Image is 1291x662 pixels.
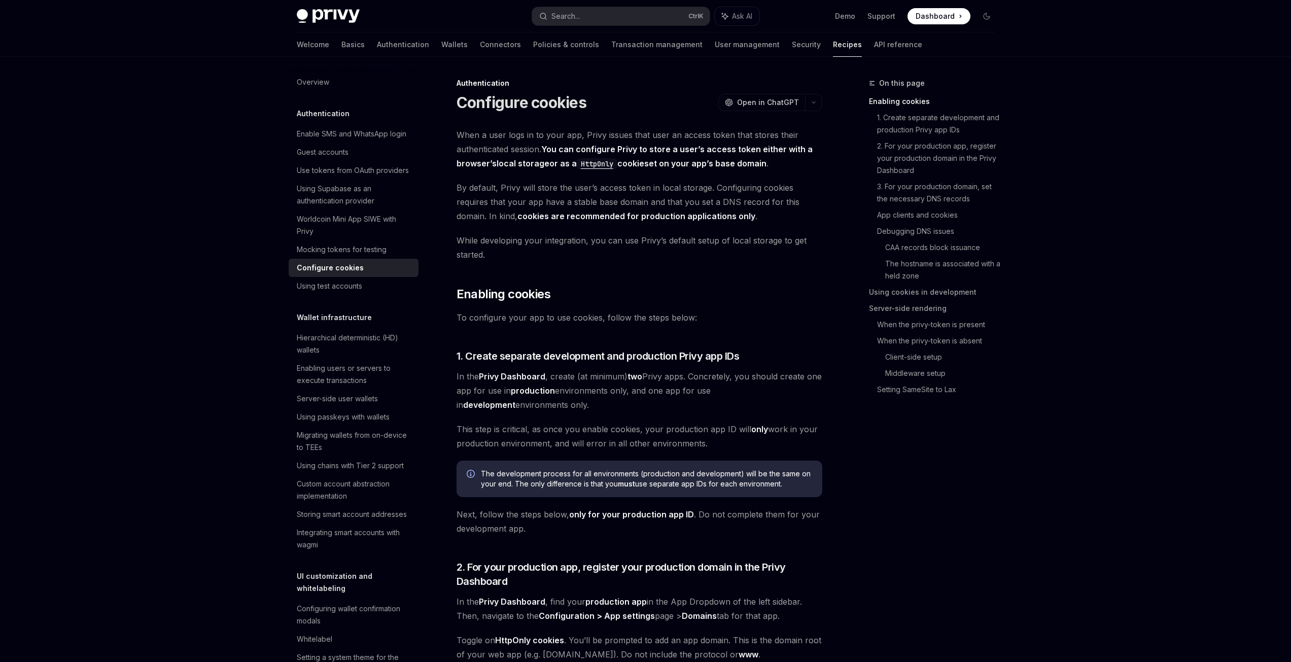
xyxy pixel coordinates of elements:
[289,210,418,240] a: Worldcoin Mini App SIWE with Privy
[289,180,418,210] a: Using Supabase as an authentication provider
[874,32,922,57] a: API reference
[457,595,822,623] span: In the , find your in the App Dropdown of the left sidebar. Then, navigate to the page > tab for ...
[879,77,925,89] span: On this page
[297,183,412,207] div: Using Supabase as an authentication provider
[297,411,390,423] div: Using passkeys with wallets
[877,110,1003,138] a: 1. Create separate development and production Privy app IDs
[479,371,545,381] strong: Privy Dashboard
[289,630,418,648] a: Whitelabel
[297,108,350,120] h5: Authentication
[869,93,1003,110] a: Enabling cookies
[289,125,418,143] a: Enable SMS and WhatsApp login
[916,11,955,21] span: Dashboard
[297,243,387,256] div: Mocking tokens for testing
[289,600,418,630] a: Configuring wallet confirmation modals
[289,259,418,277] a: Configure cookies
[885,256,1003,284] a: The hostname is associated with a held zone
[297,32,329,57] a: Welcome
[297,9,360,23] img: dark logo
[885,365,1003,381] a: Middleware setup
[792,32,821,57] a: Security
[457,369,822,412] span: In the , create (at minimum) Privy apps. Concretely, you should create one app for use in environ...
[297,146,348,158] div: Guest accounts
[877,179,1003,207] a: 3. For your production domain, set the necessary DNS records
[457,78,822,88] div: Authentication
[715,7,759,25] button: Ask AI
[877,223,1003,239] a: Debugging DNS issues
[457,422,822,450] span: This step is critical, as once you enable cookies, your production app ID will work in your produ...
[479,371,545,382] a: Privy Dashboard
[289,277,418,295] a: Using test accounts
[979,8,995,24] button: Toggle dark mode
[289,161,418,180] a: Use tokens from OAuth providers
[289,524,418,554] a: Integrating smart accounts with wagmi
[511,386,555,396] strong: production
[867,11,895,21] a: Support
[833,32,862,57] a: Recipes
[533,32,599,57] a: Policies & controls
[457,181,822,223] span: By default, Privy will store the user’s access token in local storage. Configuring cookies requir...
[457,93,586,112] h1: Configure cookies
[289,426,418,457] a: Migrating wallets from on-device to TEEs
[885,349,1003,365] a: Client-side setup
[611,32,703,57] a: Transaction management
[297,262,364,274] div: Configure cookies
[297,460,404,472] div: Using chains with Tier 2 support
[289,505,418,524] a: Storing smart account addresses
[618,479,635,488] strong: must
[457,349,740,363] span: 1. Create separate development and production Privy app IDs
[341,32,365,57] a: Basics
[297,393,378,405] div: Server-side user wallets
[577,158,617,169] code: HttpOnly
[688,12,704,20] span: Ctrl K
[479,597,545,607] a: Privy Dashboard
[751,424,768,434] strong: only
[877,333,1003,349] a: When the privy-token is absent
[517,211,755,221] strong: cookies are recommended for production applications only
[885,239,1003,256] a: CAA records block issuance
[569,509,694,519] strong: only for your production app ID
[289,390,418,408] a: Server-side user wallets
[585,597,647,607] strong: production app
[539,611,655,621] strong: Configuration > App settings
[497,158,549,169] a: local storage
[682,611,717,621] strong: Domains
[457,286,550,302] span: Enabling cookies
[577,158,644,168] a: HttpOnlycookie
[297,128,406,140] div: Enable SMS and WhatsApp login
[297,362,412,387] div: Enabling users or servers to execute transactions
[467,470,477,480] svg: Info
[289,408,418,426] a: Using passkeys with wallets
[457,128,822,170] span: When a user logs in to your app, Privy issues that user an access token that stores their authent...
[297,332,412,356] div: Hierarchical deterministic (HD) wallets
[732,11,752,21] span: Ask AI
[551,10,580,22] div: Search...
[297,213,412,237] div: Worldcoin Mini App SIWE with Privy
[297,429,412,454] div: Migrating wallets from on-device to TEEs
[297,478,412,502] div: Custom account abstraction implementation
[289,143,418,161] a: Guest accounts
[297,508,407,520] div: Storing smart account addresses
[457,310,822,325] span: To configure your app to use cookies, follow the steps below:
[297,570,418,595] h5: UI customization and whitelabeling
[869,284,1003,300] a: Using cookies in development
[457,507,822,536] span: Next, follow the steps below, . Do not complete them for your development app.
[718,94,805,111] button: Open in ChatGPT
[289,359,418,390] a: Enabling users or servers to execute transactions
[289,73,418,91] a: Overview
[739,649,758,660] a: www
[463,400,515,410] strong: development
[737,97,799,108] span: Open in ChatGPT
[877,317,1003,333] a: When the privy-token is present
[877,381,1003,398] a: Setting SameSite to Lax
[869,300,1003,317] a: Server-side rendering
[495,635,564,645] strong: HttpOnly cookies
[377,32,429,57] a: Authentication
[457,560,822,588] span: 2. For your production app, register your production domain in the Privy Dashboard
[297,603,412,627] div: Configuring wallet confirmation modals
[297,280,362,292] div: Using test accounts
[297,527,412,551] div: Integrating smart accounts with wagmi
[441,32,468,57] a: Wallets
[457,144,813,169] strong: You can configure Privy to store a user’s access token either with a browser’s or as a set on you...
